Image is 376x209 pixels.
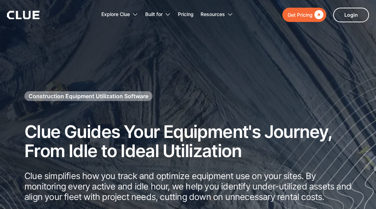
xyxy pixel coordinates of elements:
a: Pricing [178,3,194,25]
p: Clue simplifies how you track and optimize equipment use on your sites. By monitoring every activ... [24,171,355,202]
div: Explore Clue [101,3,138,25]
a: Get Pricing [282,8,326,22]
h2: Clue Guides Your Equipment's Journey, From Idle to Ideal Utilization [24,122,355,161]
div: Resources [201,3,233,25]
div: Built for [145,3,171,25]
div: Built for [145,3,163,25]
div: Explore Clue [101,3,130,25]
div:  [313,10,323,19]
a: Login [333,8,369,22]
div: Get Pricing [288,10,313,19]
div: Resources [201,3,225,25]
h1: Construction Equipment Utilization Software [29,92,148,100]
